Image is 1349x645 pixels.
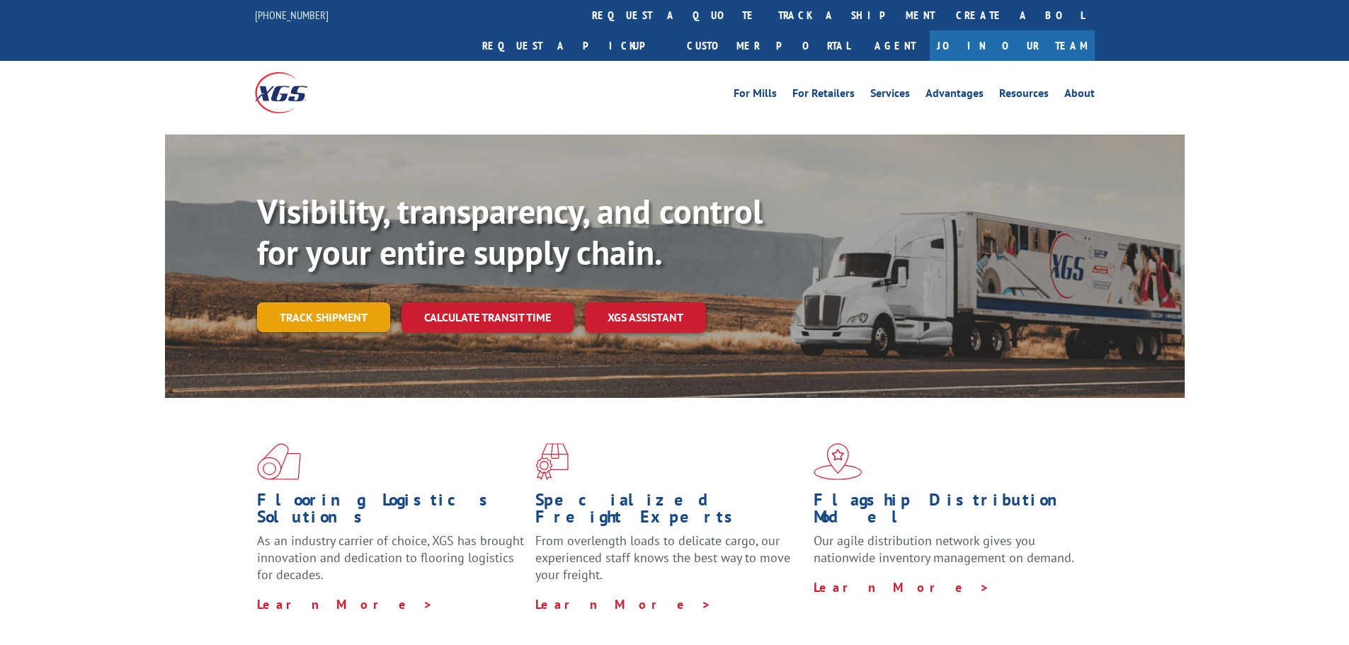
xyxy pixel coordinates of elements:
[402,302,574,333] a: Calculate transit time
[814,491,1081,532] h1: Flagship Distribution Model
[472,30,676,61] a: Request a pickup
[860,30,930,61] a: Agent
[257,443,301,480] img: xgs-icon-total-supply-chain-intelligence-red
[676,30,860,61] a: Customer Portal
[814,532,1074,566] span: Our agile distribution network gives you nationwide inventory management on demand.
[257,491,525,532] h1: Flooring Logistics Solutions
[870,88,910,103] a: Services
[734,88,777,103] a: For Mills
[535,443,569,480] img: xgs-icon-focused-on-flooring-red
[999,88,1049,103] a: Resources
[257,302,390,332] a: Track shipment
[255,8,329,22] a: [PHONE_NUMBER]
[1064,88,1095,103] a: About
[930,30,1095,61] a: Join Our Team
[585,302,706,333] a: XGS ASSISTANT
[257,189,763,274] b: Visibility, transparency, and control for your entire supply chain.
[926,88,984,103] a: Advantages
[257,532,524,583] span: As an industry carrier of choice, XGS has brought innovation and dedication to flooring logistics...
[535,532,803,595] p: From overlength loads to delicate cargo, our experienced staff knows the best way to move your fr...
[814,443,863,480] img: xgs-icon-flagship-distribution-model-red
[257,596,433,612] a: Learn More >
[792,88,855,103] a: For Retailers
[814,579,990,595] a: Learn More >
[535,491,803,532] h1: Specialized Freight Experts
[535,596,712,612] a: Learn More >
